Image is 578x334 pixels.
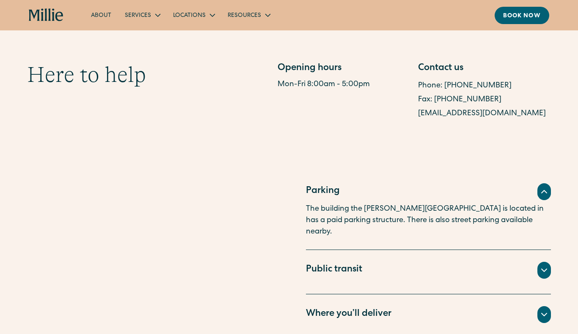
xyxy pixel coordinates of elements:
div: Parking [306,185,340,198]
div: Mon-Fri 8:00am - 5:00pm [278,79,410,90]
div: Public transit [306,263,362,277]
div: Resources [228,11,261,20]
div: Services [118,8,166,22]
h2: Here to help [27,62,146,88]
div: Locations [166,8,221,22]
div: Locations [173,11,206,20]
p: The building the [PERSON_NAME][GEOGRAPHIC_DATA] is located in has a paid parking structure. There... [306,204,551,238]
div: Resources [221,8,276,22]
div: Book now [503,12,541,21]
div: Where you’ll deliver [306,307,391,321]
a: About [84,8,118,22]
a: Phone: [PHONE_NUMBER] [418,82,512,90]
a: Fax: [PHONE_NUMBER] [418,96,501,103]
div: Services [125,11,151,20]
div: Opening hours [278,62,410,76]
a: Book now [495,7,549,24]
div: Contact us [418,62,551,76]
a: [EMAIL_ADDRESS][DOMAIN_NAME] [418,110,546,117]
a: home [29,8,63,22]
